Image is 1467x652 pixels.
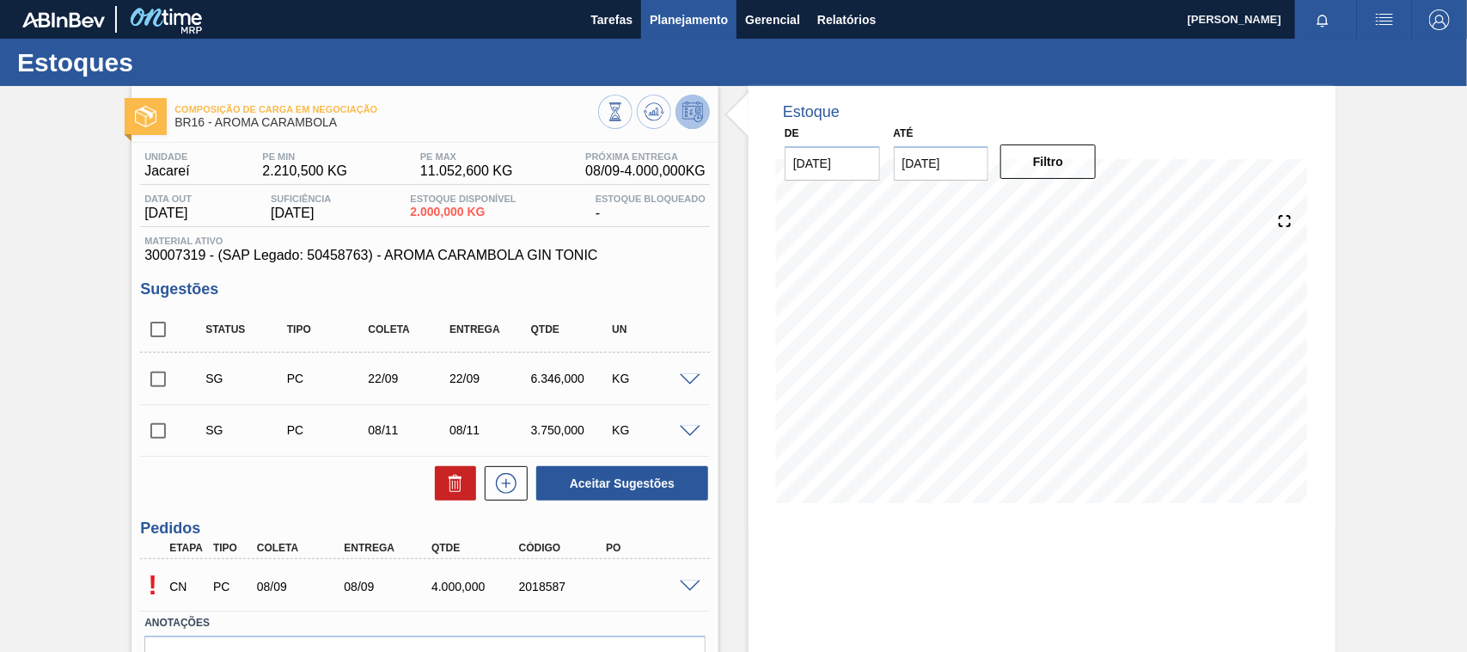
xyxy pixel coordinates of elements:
span: Jacareí [144,163,189,179]
span: 11.052,600 KG [420,163,513,179]
span: Gerencial [745,9,800,30]
span: PE MIN [262,151,347,162]
div: 08/11/2025 [364,423,453,437]
div: Qtde [427,542,524,554]
button: Notificações [1295,8,1350,32]
span: Material ativo [144,236,706,246]
img: Logout [1429,9,1450,30]
span: [DATE] [144,206,192,221]
div: Entrega [339,542,437,554]
img: TNhmsLtSVTkK8tSr43FrP2fwEKptu5GPRR3wAAAABJRU5ErkJggg== [22,12,105,28]
button: Desprogramar Estoque [675,95,710,129]
div: - [591,194,710,221]
span: Estoque Disponível [410,194,516,204]
div: 2018587 [515,580,612,594]
span: 30007319 - (SAP Legado: 50458763) - AROMA CARAMBOLA GIN TONIC [144,248,706,263]
img: Ícone [135,106,156,127]
div: Sugestão Criada [201,372,290,385]
button: Atualizar Gráfico [637,95,671,129]
span: Relatórios [817,9,876,30]
button: Visão Geral dos Estoques [598,95,633,129]
label: Até [894,127,914,139]
span: PE MAX [420,151,513,162]
h3: Sugestões [140,280,710,298]
div: UN [608,323,697,335]
div: 4.000,000 [427,580,524,594]
div: 08/09/2025 [339,580,437,594]
div: Pedido de Compra [283,372,372,385]
label: Anotações [144,611,706,636]
div: Estoque [783,103,840,121]
span: BR16 - AROMA CARAMBOLA [174,116,598,129]
div: 08/11/2025 [445,423,535,437]
div: Composição de Carga em Negociação [165,568,210,606]
div: Código [515,542,612,554]
p: CN [169,580,205,594]
img: userActions [1374,9,1395,30]
h1: Estoques [17,52,322,72]
span: Tarefas [590,9,633,30]
div: 6.346,000 [527,372,616,385]
div: Aceitar Sugestões [528,464,710,502]
button: Filtro [1000,145,1096,179]
div: Pedido de Compra [209,580,254,594]
div: Sugestão Criada [201,423,290,437]
span: 2.210,500 KG [262,163,347,179]
span: Data out [144,194,192,204]
div: PO [602,542,699,554]
label: De [785,127,799,139]
button: Aceitar Sugestões [536,466,708,501]
p: Pendente de aceite [140,569,165,601]
div: 22/09/2025 [445,372,535,385]
div: 08/09/2025 [253,580,350,594]
div: Qtde [527,323,616,335]
span: Estoque Bloqueado [596,194,706,204]
div: Tipo [283,323,372,335]
span: Composição de Carga em Negociação [174,104,598,114]
span: Planejamento [650,9,728,30]
span: Suficiência [271,194,331,204]
div: Coleta [253,542,350,554]
span: Próxima Entrega [585,151,706,162]
div: Nova sugestão [476,466,528,501]
input: dd/mm/yyyy [894,146,989,181]
div: Coleta [364,323,453,335]
div: Status [201,323,290,335]
div: Entrega [445,323,535,335]
span: 2.000,000 KG [410,206,516,218]
span: [DATE] [271,206,331,221]
div: KG [608,372,697,385]
div: Tipo [209,542,254,554]
div: 22/09/2025 [364,372,453,385]
div: 3.750,000 [527,423,616,437]
h3: Pedidos [140,520,710,538]
span: Unidade [144,151,189,162]
input: dd/mm/yyyy [785,146,880,181]
div: Excluir Sugestões [426,466,476,501]
div: Etapa [165,542,210,554]
div: Pedido de Compra [283,423,372,437]
div: KG [608,423,697,437]
span: 08/09 - 4.000,000 KG [585,163,706,179]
